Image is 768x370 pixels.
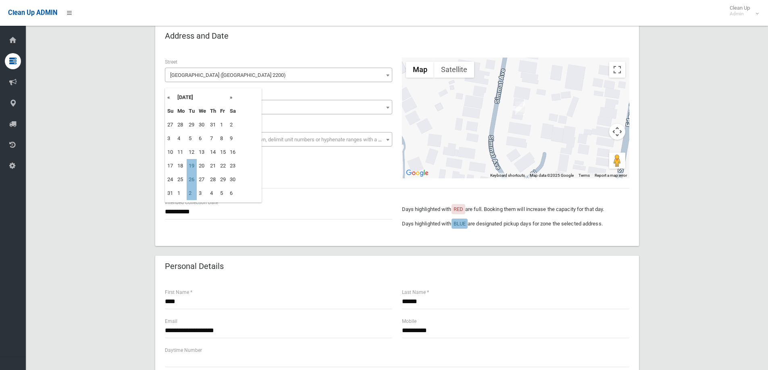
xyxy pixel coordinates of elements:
[228,132,238,145] td: 9
[197,118,208,132] td: 30
[165,91,175,104] th: «
[726,5,758,17] span: Clean Up
[165,132,175,145] td: 3
[218,104,228,118] th: Fr
[167,70,390,81] span: Simmat Avenue (CONDELL PARK 2200)
[730,11,750,17] small: Admin
[228,91,238,104] th: »
[208,132,218,145] td: 7
[404,168,431,178] a: Open this area in Google Maps (opens a new window)
[165,145,175,159] td: 10
[208,118,218,132] td: 31
[218,173,228,186] td: 29
[197,145,208,159] td: 13
[228,118,238,132] td: 2
[197,186,208,200] td: 3
[218,118,228,132] td: 1
[187,118,197,132] td: 29
[155,28,238,44] header: Address and Date
[167,102,390,113] span: 19
[187,145,197,159] td: 12
[404,168,431,178] img: Google
[197,104,208,118] th: We
[609,153,625,169] button: Drag Pegman onto the map to open Street View
[165,100,392,114] span: 19
[165,104,175,118] th: Su
[175,118,187,132] td: 28
[208,173,218,186] td: 28
[187,104,197,118] th: Tu
[175,159,187,173] td: 18
[490,173,525,178] button: Keyboard shortcuts
[197,159,208,173] td: 20
[175,186,187,200] td: 1
[402,219,629,229] p: Days highlighted with are designated pickup days for zone the selected address.
[402,205,629,214] p: Days highlighted with are full. Booking them will increase the capacity for that day.
[454,221,466,227] span: BLUE
[228,186,238,200] td: 6
[187,186,197,200] td: 2
[228,104,238,118] th: Sa
[434,62,474,78] button: Show satellite imagery
[170,136,395,143] span: Select the unit number from the dropdown, delimit unit numbers or hyphenate ranges with a comma
[530,173,574,178] span: Map data ©2025 Google
[406,62,434,78] button: Show street map
[208,145,218,159] td: 14
[165,173,175,186] td: 24
[595,173,627,178] a: Report a map error
[197,132,208,145] td: 6
[165,159,175,173] td: 17
[609,124,625,140] button: Map camera controls
[8,9,57,17] span: Clean Up ADMIN
[187,159,197,173] td: 19
[454,206,463,212] span: RED
[165,118,175,132] td: 27
[175,173,187,186] td: 25
[175,104,187,118] th: Mo
[228,159,238,173] td: 23
[579,173,590,178] a: Terms
[175,145,187,159] td: 11
[515,101,525,115] div: 19 Simmat Avenue, CONDELL PARK NSW 2200
[218,159,228,173] td: 22
[165,186,175,200] td: 31
[218,186,228,200] td: 5
[218,145,228,159] td: 15
[165,68,392,82] span: Simmat Avenue (CONDELL PARK 2200)
[609,62,625,78] button: Toggle fullscreen view
[187,132,197,145] td: 5
[208,104,218,118] th: Th
[155,258,233,274] header: Personal Details
[208,186,218,200] td: 4
[175,132,187,145] td: 4
[197,173,208,186] td: 27
[218,132,228,145] td: 8
[175,91,228,104] th: [DATE]
[187,173,197,186] td: 26
[228,173,238,186] td: 30
[208,159,218,173] td: 21
[228,145,238,159] td: 16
